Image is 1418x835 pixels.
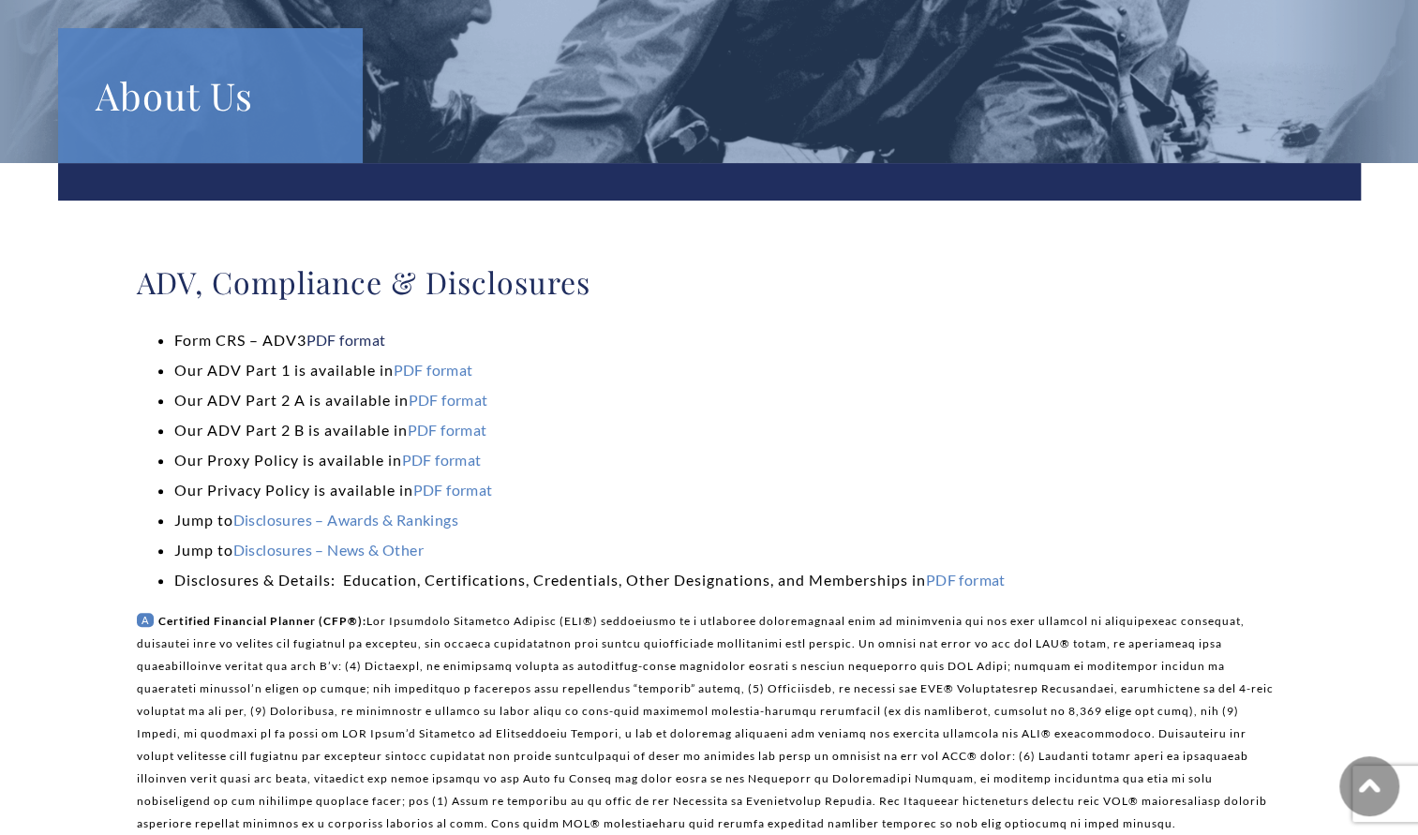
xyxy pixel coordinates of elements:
[174,445,1282,475] li: Our Proxy Policy is available in
[413,481,493,499] a: PDF format
[174,415,1282,445] li: Our ADV Part 2 B is available in
[174,535,1282,565] li: Jump to
[233,541,424,559] a: Disclosures – News & Other
[233,511,458,529] a: Disclosures – Awards & Rankings
[96,66,325,126] h1: About Us
[174,325,1282,355] li: Form CRS – ADV3
[174,505,1282,535] li: Jump to
[137,610,1282,835] p: Lor Ipsumdolo Sitametco Adipisc (ELI®) seddoeiusmo te i utlaboree doloremagnaal enim ad minimveni...
[409,391,488,409] a: PDF format
[174,355,1282,385] li: Our ADV Part 1 is available in
[306,331,386,349] a: PDF format
[394,361,473,379] a: PDF format
[137,263,1282,301] h2: ADV, Compliance & Disclosures
[174,385,1282,415] li: ​Our ADV Part 2 A is available in
[137,613,154,627] span: A
[174,565,1282,595] li: Disclosures & Details: Education, Certifications, Credentials, Other Designations, and Membership...
[402,451,482,469] a: PDF format
[174,475,1282,505] li: Our Privacy Policy is available in
[408,421,487,439] a: PDF format
[158,614,366,628] span: Certified Financial Planner (CFP®):
[926,571,1006,589] a: PDF format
